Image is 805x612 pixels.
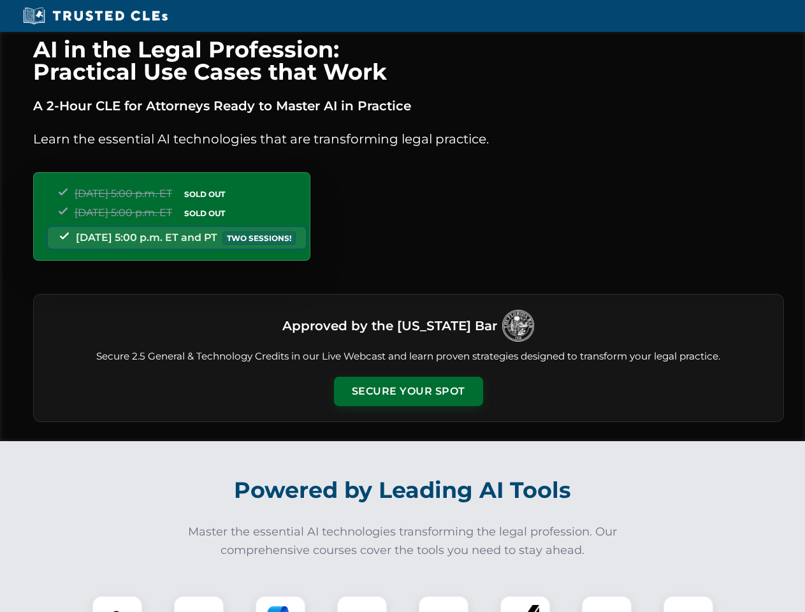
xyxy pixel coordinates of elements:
span: [DATE] 5:00 p.m. ET [75,187,172,200]
h1: AI in the Legal Profession: Practical Use Cases that Work [33,38,784,83]
span: SOLD OUT [180,207,229,220]
h2: Powered by Leading AI Tools [50,468,756,513]
span: [DATE] 5:00 p.m. ET [75,207,172,219]
h3: Approved by the [US_STATE] Bar [282,314,497,337]
p: Secure 2.5 General & Technology Credits in our Live Webcast and learn proven strategies designed ... [49,349,768,364]
button: Secure Your Spot [334,377,483,406]
p: Learn the essential AI technologies that are transforming legal practice. [33,129,784,149]
p: A 2-Hour CLE for Attorneys Ready to Master AI in Practice [33,96,784,116]
span: SOLD OUT [180,187,229,201]
img: Trusted CLEs [19,6,171,25]
img: Logo [502,310,534,342]
p: Master the essential AI technologies transforming the legal profession. Our comprehensive courses... [180,523,626,560]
